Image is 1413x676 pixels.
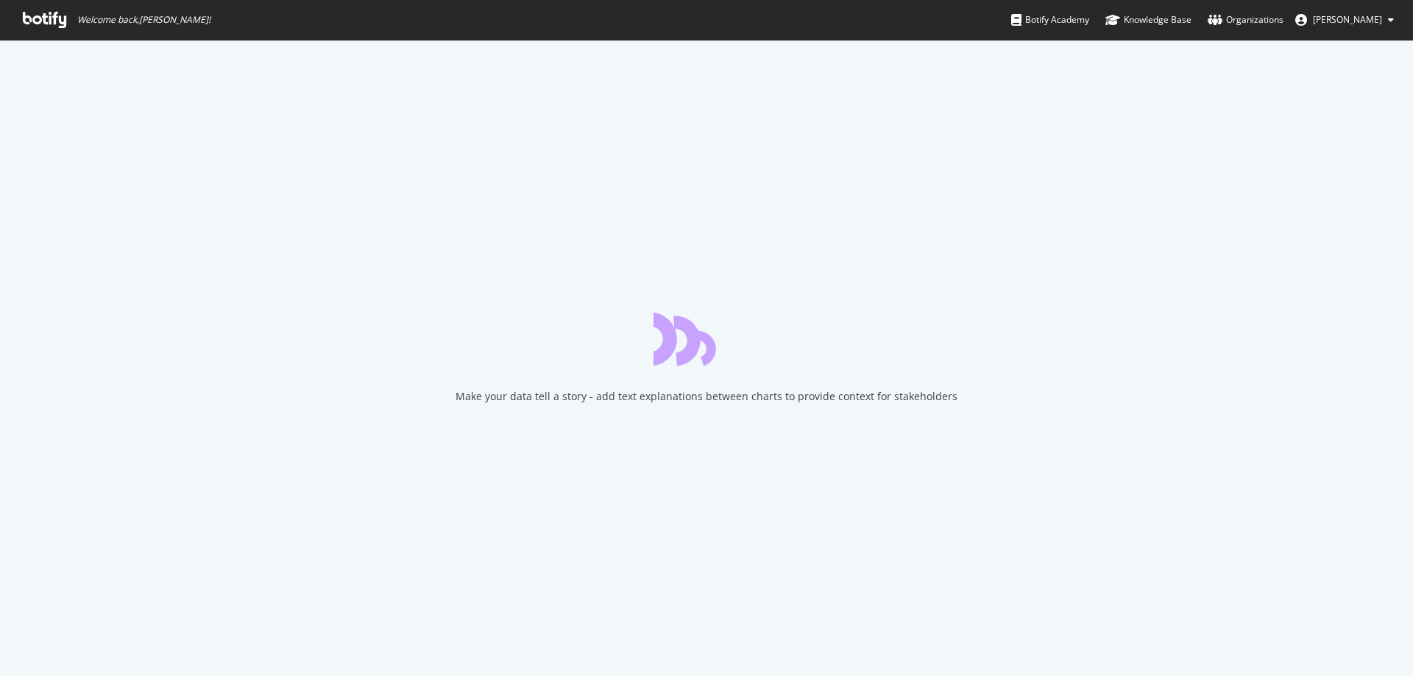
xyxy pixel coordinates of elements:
[1011,13,1089,27] div: Botify Academy
[77,14,210,26] span: Welcome back, [PERSON_NAME] !
[1313,13,1382,26] span: Axel Roth
[456,389,957,404] div: Make your data tell a story - add text explanations between charts to provide context for stakeho...
[1208,13,1283,27] div: Organizations
[1105,13,1191,27] div: Knowledge Base
[1283,8,1406,32] button: [PERSON_NAME]
[654,313,759,366] div: animation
